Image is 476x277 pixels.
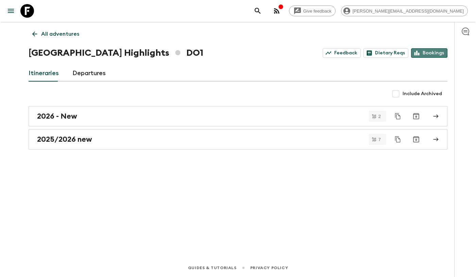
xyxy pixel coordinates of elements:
[409,133,423,146] button: Archive
[37,135,92,144] h2: 2025/2026 new
[411,48,447,58] a: Bookings
[349,8,468,14] span: [PERSON_NAME][EMAIL_ADDRESS][DOMAIN_NAME]
[29,46,203,60] h1: [GEOGRAPHIC_DATA] Highlights DO1
[37,112,77,121] h2: 2026 - New
[403,90,442,97] span: Include Archived
[374,114,385,119] span: 2
[289,5,336,16] a: Give feedback
[250,264,288,272] a: Privacy Policy
[29,129,447,150] a: 2025/2026 new
[29,106,447,126] a: 2026 - New
[251,4,265,18] button: search adventures
[341,5,468,16] div: [PERSON_NAME][EMAIL_ADDRESS][DOMAIN_NAME]
[29,27,83,41] a: All adventures
[392,110,404,122] button: Duplicate
[323,48,361,58] a: Feedback
[300,8,335,14] span: Give feedback
[392,133,404,145] button: Duplicate
[72,65,106,82] a: Departures
[188,264,237,272] a: Guides & Tutorials
[29,65,59,82] a: Itineraries
[41,30,79,38] p: All adventures
[4,4,18,18] button: menu
[409,109,423,123] button: Archive
[374,137,385,142] span: 7
[363,48,408,58] a: Dietary Reqs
